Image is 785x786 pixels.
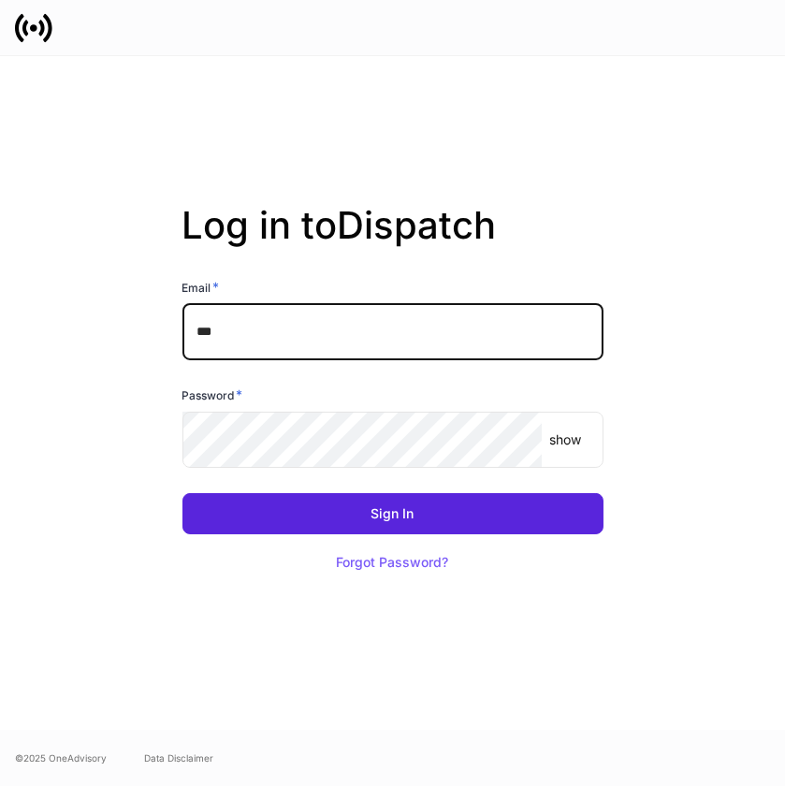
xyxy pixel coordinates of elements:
[182,386,243,404] h6: Password
[371,507,414,520] div: Sign In
[337,556,449,569] div: Forgot Password?
[182,493,603,534] button: Sign In
[15,750,107,765] span: © 2025 OneAdvisory
[313,542,472,583] button: Forgot Password?
[182,278,220,297] h6: Email
[182,203,603,278] h2: Log in to Dispatch
[549,430,581,449] p: show
[144,750,213,765] a: Data Disclaimer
